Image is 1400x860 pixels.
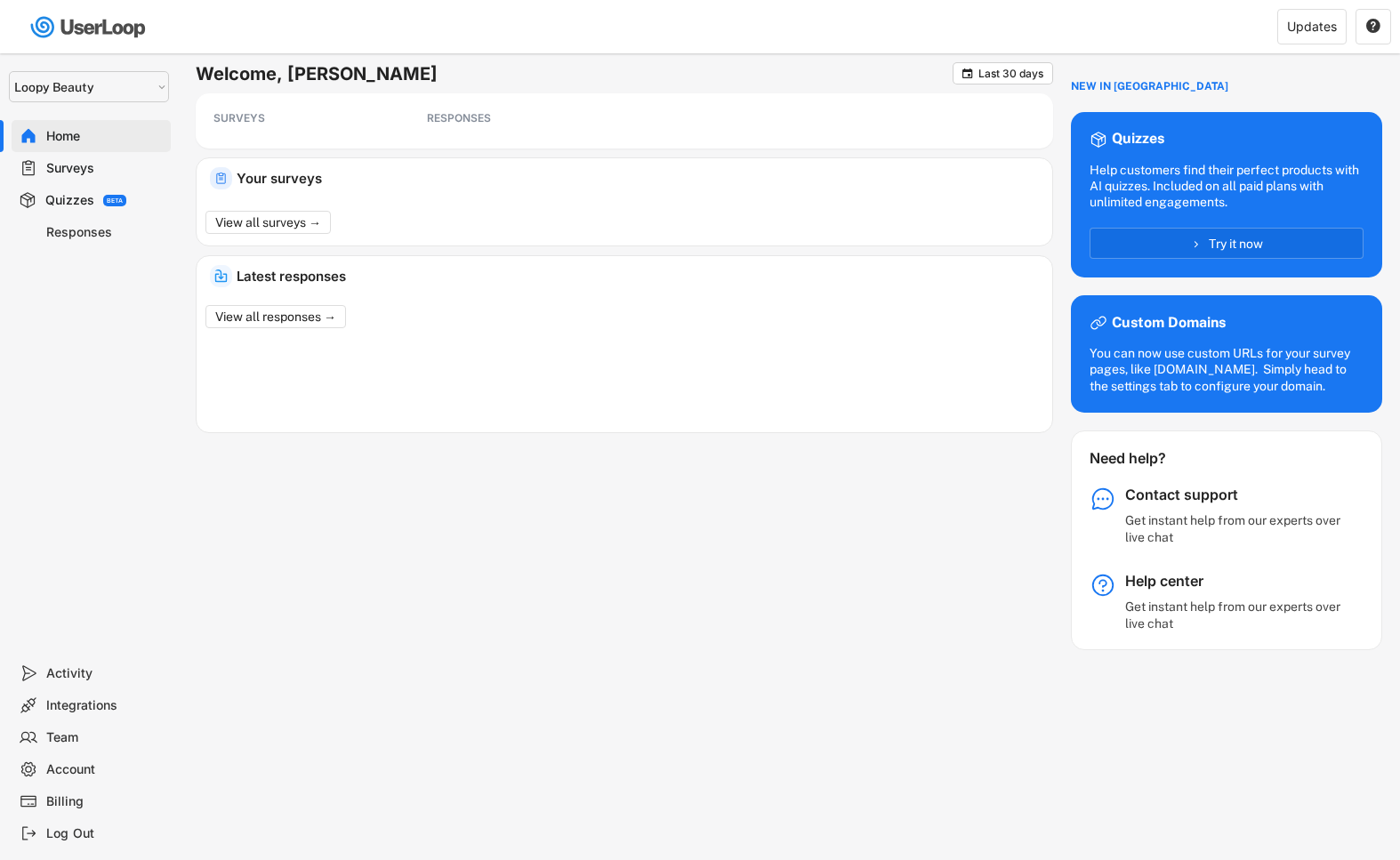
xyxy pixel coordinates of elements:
div: Home [46,128,164,145]
div: Activity [46,665,164,682]
button: View all surveys → [205,211,331,234]
text:  [1366,18,1380,34]
div: NEW IN [GEOGRAPHIC_DATA] [1071,80,1228,94]
div: Team [46,729,164,746]
span: Try it now [1209,237,1263,250]
div: Integrations [46,697,164,714]
button:  [1365,19,1381,35]
div: You can now use custom URLs for your survey pages, like [DOMAIN_NAME]. Simply head to the setting... [1090,345,1364,394]
div: Account [46,761,164,778]
button: Try it now [1090,228,1364,259]
div: Last 30 days [978,68,1043,79]
div: Contact support [1125,486,1348,504]
button:  [961,67,974,80]
div: Latest responses [237,269,1039,283]
div: Quizzes [45,192,94,209]
div: RESPONSES [427,111,587,125]
div: Help center [1125,572,1348,591]
div: SURVEYS [213,111,374,125]
div: Custom Domains [1112,314,1226,333]
div: Need help? [1090,449,1213,468]
button: View all responses → [205,305,346,328]
div: Billing [46,793,164,810]
div: Surveys [46,160,164,177]
div: Get instant help from our experts over live chat [1125,599,1348,631]
h6: Welcome, [PERSON_NAME] [196,62,953,85]
img: userloop-logo-01.svg [27,9,152,45]
div: Log Out [46,825,164,842]
div: BETA [107,197,123,204]
img: IncomingMajor.svg [214,269,228,283]
div: Quizzes [1112,130,1164,149]
div: Responses [46,224,164,241]
div: Updates [1287,20,1337,33]
text:  [962,67,973,80]
div: Your surveys [237,172,1039,185]
div: Help customers find their perfect products with AI quizzes. Included on all paid plans with unlim... [1090,162,1364,211]
div: Get instant help from our experts over live chat [1125,512,1348,544]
